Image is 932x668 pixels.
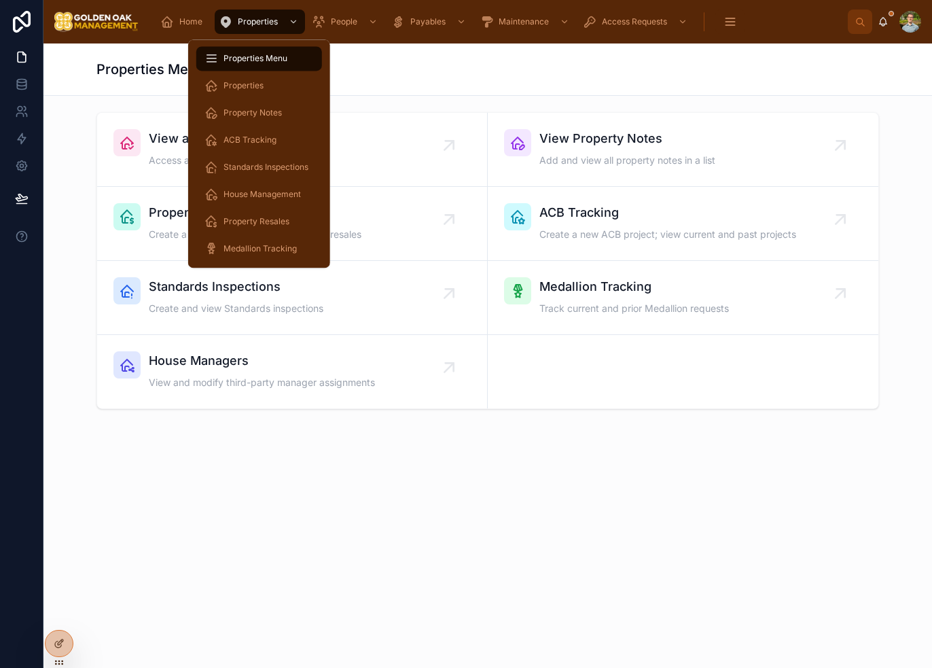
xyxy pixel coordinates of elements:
[223,189,301,200] span: House Management
[54,11,139,33] img: App logo
[149,7,848,37] div: scrollable content
[223,243,297,254] span: Medallion Tracking
[539,228,796,241] span: Create a new ACB project; view current and past projects
[223,162,308,173] span: Standards Inspections
[387,10,473,34] a: Payables
[149,302,323,315] span: Create and view Standards inspections
[539,302,729,315] span: Track current and prior Medallion requests
[97,335,488,408] a: House ManagersView and modify third-party manager assignments
[539,277,729,296] span: Medallion Tracking
[488,261,878,335] a: Medallion TrackingTrack current and prior Medallion requests
[149,129,321,148] span: View all Properties
[96,60,204,79] h1: Properties Menu
[331,16,357,27] span: People
[97,113,488,187] a: View all PropertiesAccess all details related to a property
[196,101,322,125] a: Property Notes
[223,216,289,227] span: Property Resales
[149,203,361,222] span: Property Resales
[179,16,202,27] span: Home
[223,53,287,64] span: Properties Menu
[97,187,488,261] a: Property ResalesCreate a new resale checklist; view past resales
[156,10,212,34] a: Home
[149,351,375,370] span: House Managers
[602,16,667,27] span: Access Requests
[97,261,488,335] a: Standards InspectionsCreate and view Standards inspections
[539,203,796,222] span: ACB Tracking
[579,10,694,34] a: Access Requests
[238,16,278,27] span: Properties
[196,73,322,98] a: Properties
[149,376,375,389] span: View and modify third-party manager assignments
[149,277,323,296] span: Standards Inspections
[196,155,322,179] a: Standards Inspections
[223,107,282,118] span: Property Notes
[308,10,384,34] a: People
[196,236,322,261] a: Medallion Tracking
[196,209,322,234] a: Property Resales
[410,16,446,27] span: Payables
[499,16,549,27] span: Maintenance
[476,10,576,34] a: Maintenance
[539,129,715,148] span: View Property Notes
[149,154,321,167] span: Access all details related to a property
[215,10,305,34] a: Properties
[196,182,322,207] a: House Management
[223,135,276,145] span: ACB Tracking
[223,80,264,91] span: Properties
[488,187,878,261] a: ACB TrackingCreate a new ACB project; view current and past projects
[149,228,361,241] span: Create a new resale checklist; view past resales
[196,128,322,152] a: ACB Tracking
[196,46,322,71] a: Properties Menu
[539,154,715,167] span: Add and view all property notes in a list
[488,113,878,187] a: View Property NotesAdd and view all property notes in a list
